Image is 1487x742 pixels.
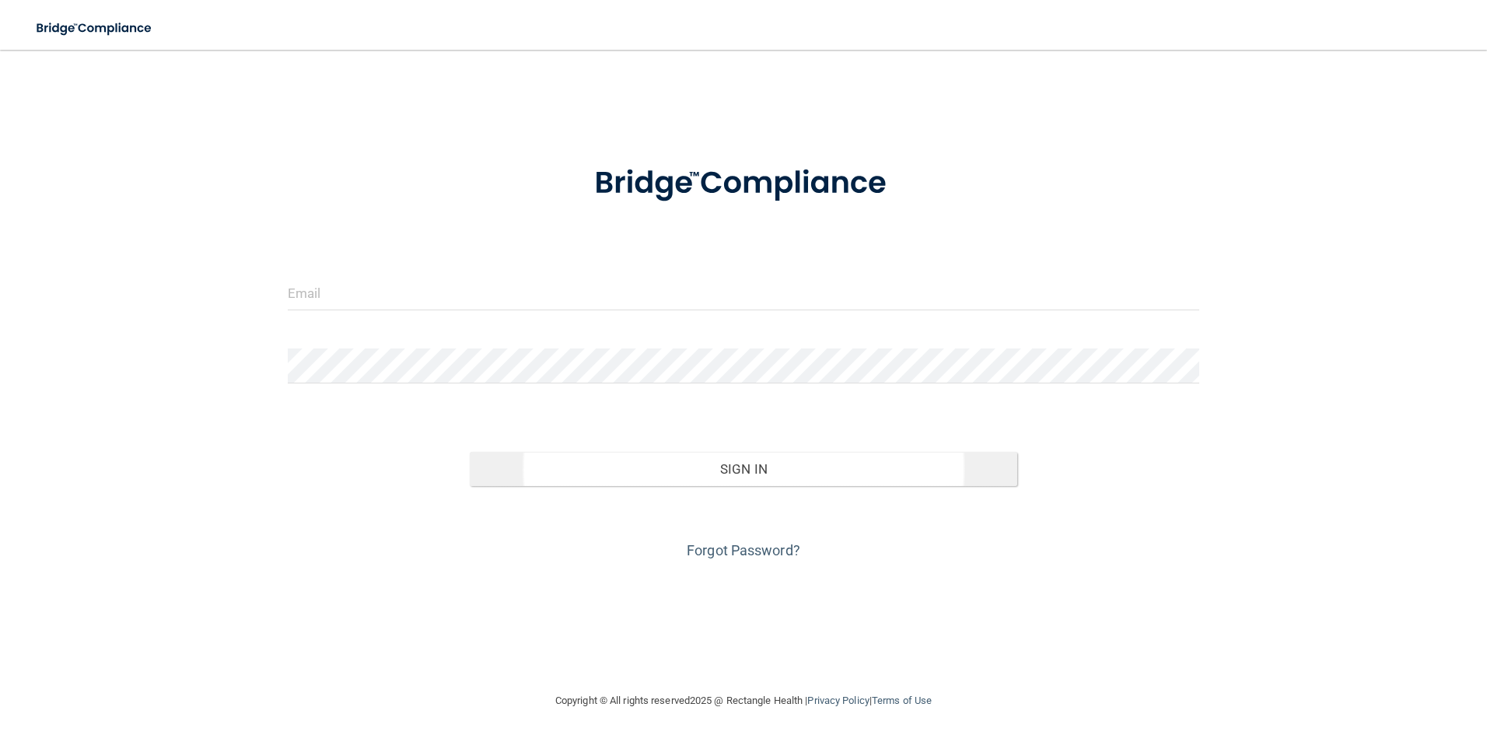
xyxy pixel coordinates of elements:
[872,695,932,706] a: Terms of Use
[23,12,166,44] img: bridge_compliance_login_screen.278c3ca4.svg
[460,676,1027,726] div: Copyright © All rights reserved 2025 @ Rectangle Health | |
[562,143,925,224] img: bridge_compliance_login_screen.278c3ca4.svg
[807,695,869,706] a: Privacy Policy
[470,452,1017,486] button: Sign In
[687,542,800,558] a: Forgot Password?
[288,275,1200,310] input: Email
